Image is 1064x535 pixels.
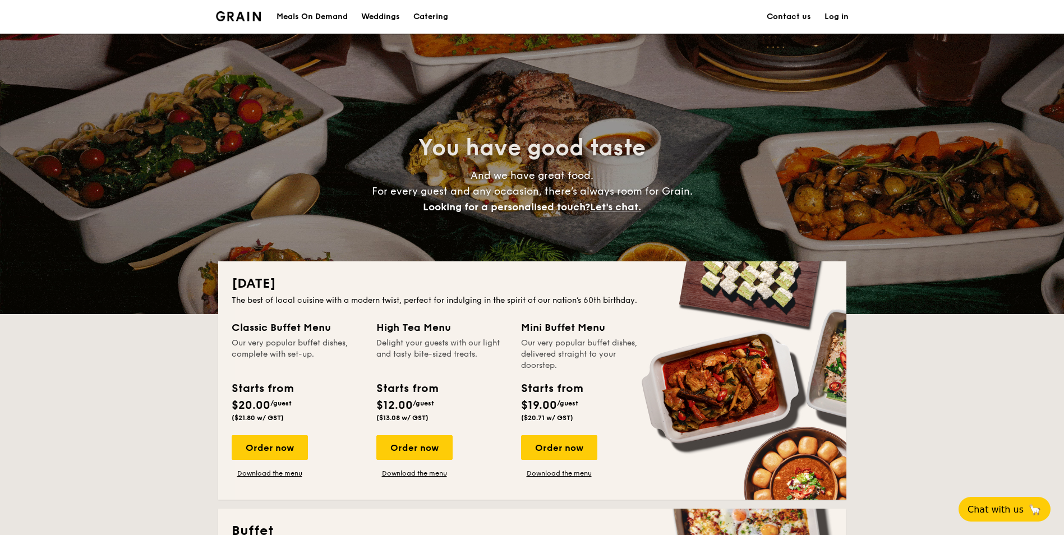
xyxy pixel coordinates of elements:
a: Download the menu [376,469,453,478]
div: Order now [232,435,308,460]
h2: [DATE] [232,275,833,293]
a: Download the menu [521,469,597,478]
div: Delight your guests with our light and tasty bite-sized treats. [376,338,508,371]
div: High Tea Menu [376,320,508,335]
div: Starts from [376,380,437,397]
div: The best of local cuisine with a modern twist, perfect for indulging in the spirit of our nation’... [232,295,833,306]
span: /guest [557,399,578,407]
span: /guest [413,399,434,407]
div: Starts from [521,380,582,397]
span: /guest [270,399,292,407]
div: Classic Buffet Menu [232,320,363,335]
span: 🦙 [1028,503,1042,516]
span: ($21.80 w/ GST) [232,414,284,422]
a: Download the menu [232,469,308,478]
a: Logotype [216,11,261,21]
span: Let's chat. [590,201,641,213]
div: Mini Buffet Menu [521,320,652,335]
span: $19.00 [521,399,557,412]
div: Starts from [232,380,293,397]
button: Chat with us🦙 [959,497,1051,522]
div: Our very popular buffet dishes, delivered straight to your doorstep. [521,338,652,371]
div: Our very popular buffet dishes, complete with set-up. [232,338,363,371]
span: ($13.08 w/ GST) [376,414,429,422]
span: $12.00 [376,399,413,412]
span: You have good taste [418,135,646,162]
div: Order now [376,435,453,460]
span: And we have great food. For every guest and any occasion, there’s always room for Grain. [372,169,693,213]
span: ($20.71 w/ GST) [521,414,573,422]
span: Chat with us [968,504,1024,515]
div: Order now [521,435,597,460]
span: Looking for a personalised touch? [423,201,590,213]
img: Grain [216,11,261,21]
span: $20.00 [232,399,270,412]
